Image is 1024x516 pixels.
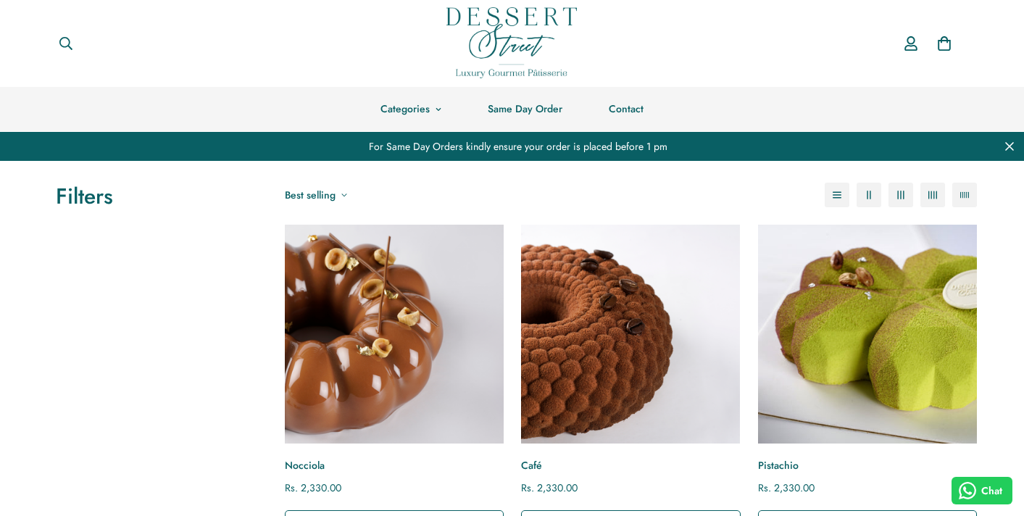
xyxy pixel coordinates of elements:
button: Search [47,28,85,59]
a: Pistachio [758,458,977,473]
a: Nocciola [285,225,504,444]
div: For Same Day Orders kindly ensure your order is placed before 1 pm [11,132,1013,161]
a: Categories [357,87,465,131]
a: Café [521,225,740,444]
span: Rs. 2,330.00 [758,480,815,495]
a: Account [894,22,928,64]
span: Rs. 2,330.00 [521,480,578,495]
span: Rs. 2,330.00 [285,480,341,495]
button: 4-column [920,183,945,207]
span: Best selling [285,188,336,203]
button: 2-column [857,183,881,207]
a: Same Day Order [465,87,586,131]
span: Chat [981,483,1002,499]
button: 5-column [952,183,977,207]
button: Chat [952,477,1013,504]
button: 3-column [888,183,913,207]
a: 0 [928,27,961,60]
a: Contact [586,87,667,131]
a: Nocciola [285,458,504,473]
a: Pistachio [758,225,977,444]
img: Dessert Street [446,7,577,78]
h3: Filters [56,183,256,210]
button: 1-column [825,183,849,207]
a: Café [521,458,740,473]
